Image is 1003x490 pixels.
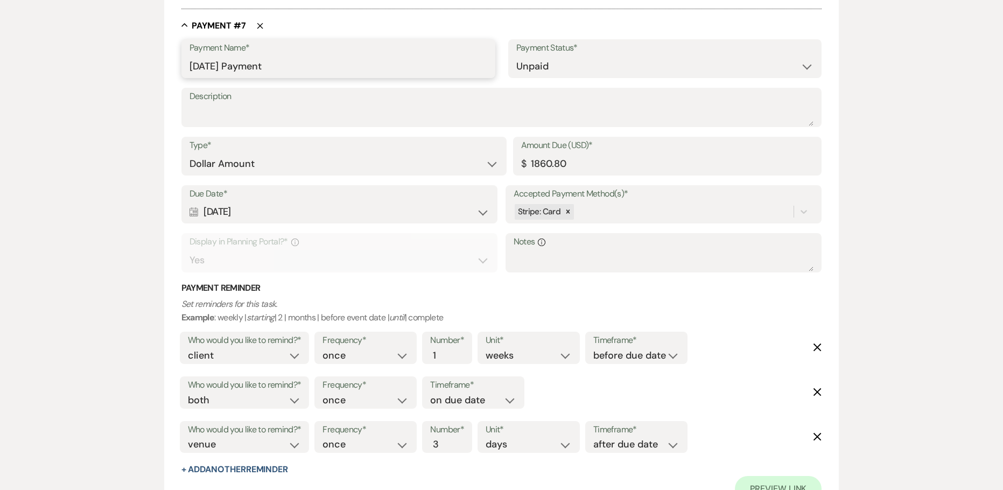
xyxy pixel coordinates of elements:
label: Display in Planning Portal?* [190,234,490,250]
label: Timeframe* [593,333,679,348]
label: Unit* [486,333,572,348]
i: Set reminders for this task. [181,298,277,310]
span: Stripe: Card [518,206,560,217]
label: Who would you like to remind?* [188,422,301,438]
label: Timeframe* [593,422,679,438]
b: Example [181,312,215,323]
button: Payment #7 [181,20,246,31]
h5: Payment # 7 [192,20,246,32]
label: Description [190,89,814,104]
label: Accepted Payment Method(s)* [514,186,814,202]
p: : weekly | | 2 | months | before event date | | complete [181,297,822,325]
label: Payment Status* [516,40,814,56]
label: Notes [514,234,814,250]
label: Payment Name* [190,40,487,56]
label: Who would you like to remind?* [188,377,301,393]
label: Type* [190,138,499,153]
label: Frequency* [322,422,409,438]
label: Due Date* [190,186,490,202]
button: + AddAnotherReminder [181,465,288,474]
label: Number* [430,333,464,348]
i: starting [247,312,275,323]
label: Timeframe* [430,377,516,393]
h3: Payment Reminder [181,282,822,294]
label: Unit* [486,422,572,438]
div: [DATE] [190,201,490,222]
label: Frequency* [322,377,409,393]
label: Frequency* [322,333,409,348]
label: Amount Due (USD)* [521,138,814,153]
label: Who would you like to remind?* [188,333,301,348]
i: until [389,312,405,323]
label: Number* [430,422,464,438]
div: $ [521,157,526,171]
